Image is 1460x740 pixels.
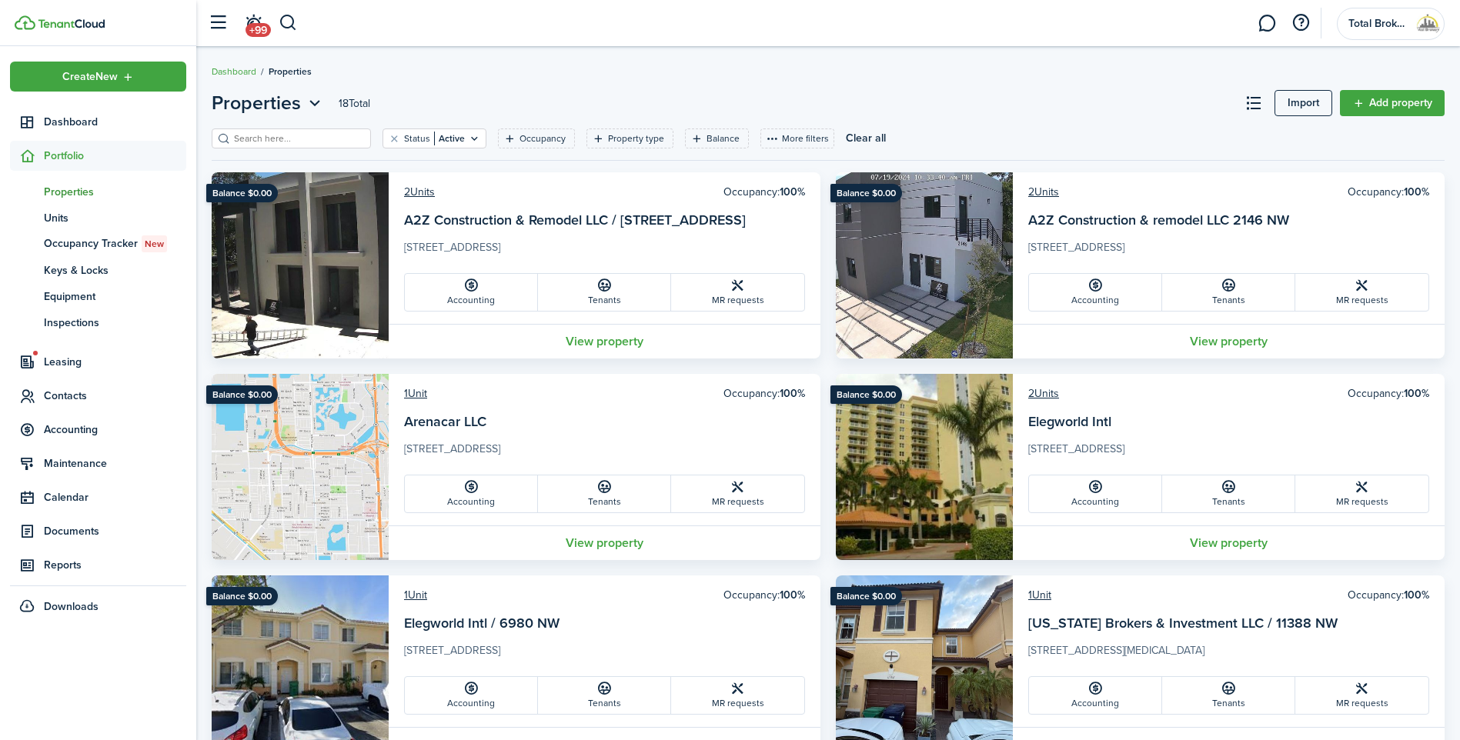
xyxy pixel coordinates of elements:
[44,288,186,305] span: Equipment
[10,205,186,231] a: Units
[44,210,186,226] span: Units
[246,23,271,37] span: +99
[1028,642,1429,667] card-description: [STREET_ADDRESS][MEDICAL_DATA]
[1013,324,1445,358] a: View property
[1162,677,1295,714] a: Tenants
[44,422,186,438] span: Accounting
[836,374,1013,560] img: Property avatar
[1348,184,1429,200] card-header-right: Occupancy:
[846,128,886,148] button: Clear all
[608,132,664,145] filter-tag-label: Property type
[685,128,749,148] filter-tag: Open filter
[44,184,186,200] span: Properties
[10,257,186,283] a: Keys & Locks
[206,587,278,605] ribbon: Balance $0.00
[1295,677,1428,714] a: MR requests
[10,283,186,309] a: Equipment
[38,19,105,28] img: TenantCloud
[212,65,256,78] a: Dashboard
[1028,587,1051,603] a: 1Unit
[1252,4,1281,43] a: Messaging
[44,598,99,615] span: Downloads
[538,274,671,311] a: Tenants
[1029,274,1162,311] a: Accounting
[388,132,401,145] button: Clear filter
[44,354,186,370] span: Leasing
[10,309,186,335] a: Inspections
[1028,184,1059,200] a: 2Units
[1348,587,1429,603] card-header-right: Occupancy:
[780,184,805,200] b: 100%
[230,132,366,146] input: Search here...
[44,315,186,331] span: Inspections
[1162,475,1295,512] a: Tenants
[203,8,232,38] button: Open sidebar
[520,132,566,145] filter-tag-label: Occupancy
[389,324,820,358] a: View property
[206,184,278,202] ribbon: Balance $0.00
[10,550,186,580] a: Reports
[405,677,538,714] a: Accounting
[10,62,186,92] button: Open menu
[404,184,435,200] a: 2Units
[830,587,902,605] ribbon: Balance $0.00
[44,262,186,278] span: Keys & Locks
[145,237,164,251] span: New
[538,475,671,512] a: Tenants
[1348,385,1429,402] card-header-right: Occupancy:
[1028,210,1289,230] a: A2Z Construction & remodel LLC 2146 NW
[206,385,278,404] ribbon: Balance $0.00
[212,172,389,358] img: Property avatar
[671,274,804,311] a: MR requests
[212,89,325,117] button: Open menu
[44,388,186,404] span: Contacts
[10,178,186,205] a: Properties
[1340,90,1445,116] a: Add property
[1028,239,1429,264] card-description: [STREET_ADDRESS]
[1416,12,1441,36] img: Total Brokers USA LLC
[434,132,465,145] filter-tag-value: Active
[404,385,427,402] a: 1Unit
[1288,10,1314,36] button: Open resource center
[404,642,805,667] card-description: [STREET_ADDRESS]
[339,95,370,112] header-page-total: 18 Total
[239,4,268,43] a: Notifications
[10,231,186,257] a: Occupancy TrackerNew
[830,184,902,202] ribbon: Balance $0.00
[1028,441,1429,465] card-description: [STREET_ADDRESS]
[780,385,805,402] b: 100%
[1295,475,1428,512] a: MR requests
[1029,677,1162,714] a: Accounting
[538,677,671,714] a: Tenants
[671,677,804,714] a: MR requests
[62,72,118,82] span: Create New
[383,128,486,148] filter-tag: Open filter
[836,172,1013,358] img: Property avatar
[1029,475,1162,512] a: Accounting
[1028,613,1338,633] a: [US_STATE] Brokers & Investment LLC / 11388 NW
[44,114,186,130] span: Dashboard
[723,385,805,402] card-header-right: Occupancy:
[723,587,805,603] card-header-right: Occupancy:
[1348,18,1410,29] span: Total Brokers USA LLC
[1028,412,1111,432] a: Elegworld Intl
[212,89,301,117] span: Properties
[1275,90,1332,116] a: Import
[404,441,805,465] card-description: [STREET_ADDRESS]
[279,10,298,36] button: Search
[405,274,538,311] a: Accounting
[830,385,902,404] ribbon: Balance $0.00
[1404,385,1429,402] b: 100%
[44,235,186,252] span: Occupancy Tracker
[1295,274,1428,311] a: MR requests
[212,89,325,117] button: Properties
[498,128,575,148] filter-tag: Open filter
[269,65,312,78] span: Properties
[404,613,560,633] a: Elegworld Intl / 6980 NW
[780,587,805,603] b: 100%
[1013,525,1445,560] a: View property
[212,374,389,560] img: Property avatar
[707,132,740,145] filter-tag-label: Balance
